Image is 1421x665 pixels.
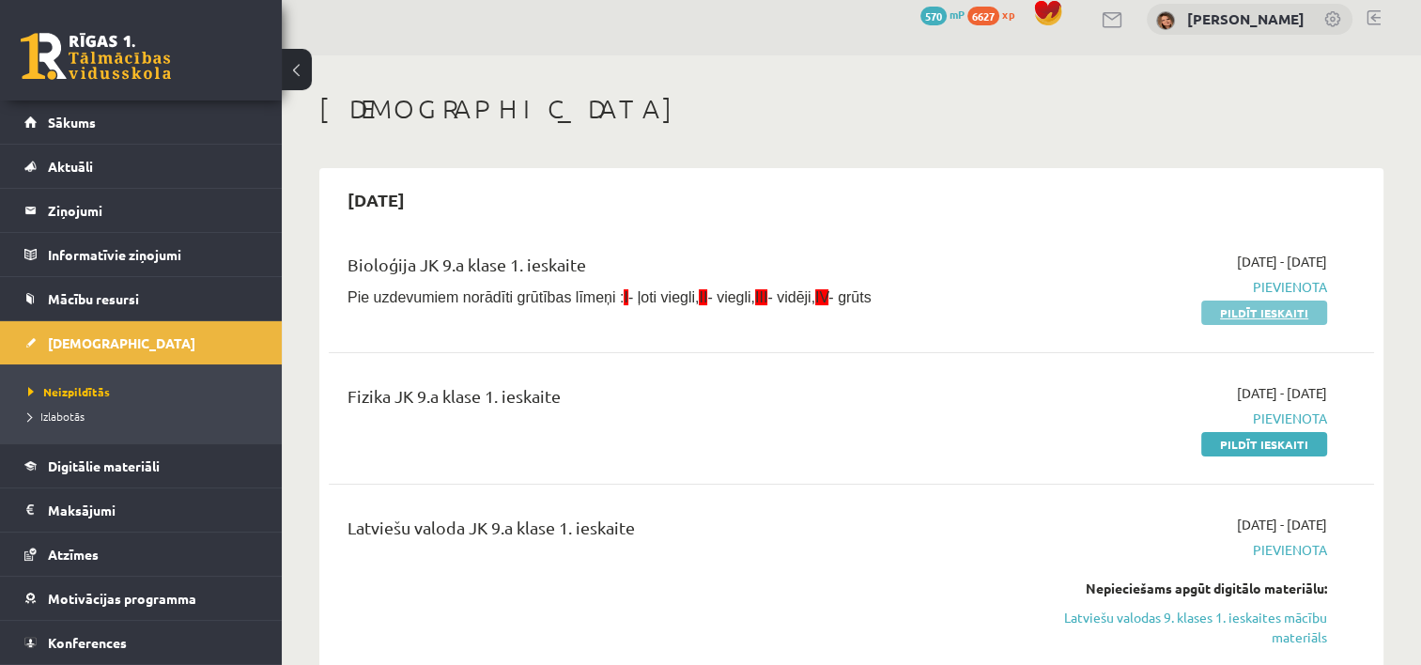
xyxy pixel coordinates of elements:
[24,533,258,576] a: Atzīmes
[28,383,263,400] a: Neizpildītās
[48,457,160,474] span: Digitālie materiāli
[624,289,627,305] span: I
[28,408,263,425] a: Izlabotās
[319,93,1383,125] h1: [DEMOGRAPHIC_DATA]
[1201,301,1327,325] a: Pildīt ieskaiti
[28,409,85,424] span: Izlabotās
[1019,409,1327,428] span: Pievienota
[699,289,707,305] span: II
[1019,540,1327,560] span: Pievienota
[1019,277,1327,297] span: Pievienota
[48,114,96,131] span: Sākums
[920,7,947,25] span: 570
[24,444,258,487] a: Digitālie materiāli
[1187,9,1305,28] a: [PERSON_NAME]
[329,178,424,222] h2: [DATE]
[815,289,828,305] span: IV
[48,334,195,351] span: [DEMOGRAPHIC_DATA]
[48,158,93,175] span: Aktuāli
[348,252,991,286] div: Bioloģija JK 9.a klase 1. ieskaite
[24,233,258,276] a: Informatīvie ziņojumi
[1019,608,1327,647] a: Latviešu valodas 9. klases 1. ieskaites mācību materiāls
[1201,432,1327,456] a: Pildīt ieskaiti
[348,515,991,549] div: Latviešu valoda JK 9.a klase 1. ieskaite
[24,189,258,232] a: Ziņojumi
[48,290,139,307] span: Mācību resursi
[950,7,965,22] span: mP
[24,101,258,144] a: Sākums
[1237,383,1327,403] span: [DATE] - [DATE]
[1156,11,1175,30] img: Kendija Anete Kraukle
[967,7,1024,22] a: 6627 xp
[48,590,196,607] span: Motivācijas programma
[24,321,258,364] a: [DEMOGRAPHIC_DATA]
[24,621,258,664] a: Konferences
[1237,252,1327,271] span: [DATE] - [DATE]
[28,384,110,399] span: Neizpildītās
[48,546,99,563] span: Atzīmes
[48,233,258,276] legend: Informatīvie ziņojumi
[24,145,258,188] a: Aktuāli
[348,289,872,305] span: Pie uzdevumiem norādīti grūtības līmeņi : - ļoti viegli, - viegli, - vidēji, - grūts
[24,577,258,620] a: Motivācijas programma
[48,189,258,232] legend: Ziņojumi
[1019,579,1327,598] div: Nepieciešams apgūt digitālo materiālu:
[24,277,258,320] a: Mācību resursi
[21,33,171,80] a: Rīgas 1. Tālmācības vidusskola
[1002,7,1014,22] span: xp
[48,634,127,651] span: Konferences
[920,7,965,22] a: 570 mP
[48,488,258,532] legend: Maksājumi
[755,289,767,305] span: III
[348,383,991,418] div: Fizika JK 9.a klase 1. ieskaite
[967,7,999,25] span: 6627
[1237,515,1327,534] span: [DATE] - [DATE]
[24,488,258,532] a: Maksājumi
